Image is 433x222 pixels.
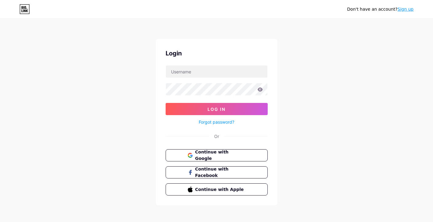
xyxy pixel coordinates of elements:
[347,6,414,12] div: Don't have an account?
[166,183,268,196] button: Continue with Apple
[166,149,268,161] button: Continue with Google
[166,65,267,78] input: Username
[195,149,245,162] span: Continue with Google
[208,107,225,112] span: Log In
[195,186,245,193] span: Continue with Apple
[397,7,414,12] a: Sign up
[199,119,234,125] a: Forgot password?
[166,166,268,178] button: Continue with Facebook
[195,166,245,179] span: Continue with Facebook
[214,133,219,139] div: Or
[166,49,268,58] div: Login
[166,103,268,115] button: Log In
